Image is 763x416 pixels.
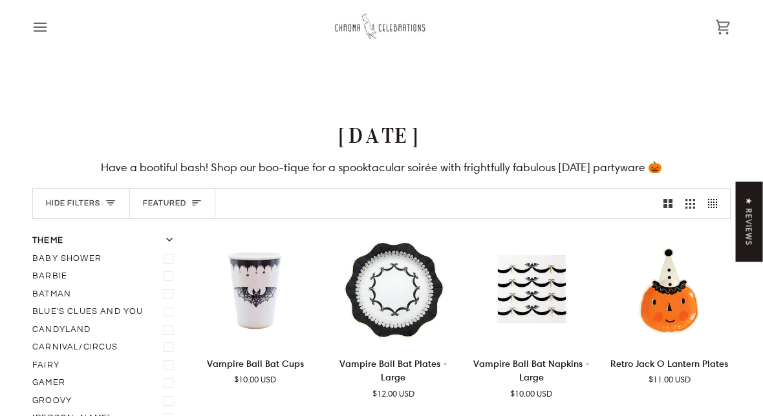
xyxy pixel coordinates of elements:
[332,234,455,346] a: Vampire Ball Bat Plates - Large
[608,234,731,386] product-grid-item: Retro Jack O Lantern Plates
[332,234,455,346] product-grid-item-variant: Default Title
[32,234,63,247] span: Theme
[32,374,178,392] label: Gamer
[130,189,215,218] button: Sort
[510,388,552,400] span: $10.00 USD
[470,351,593,400] a: Vampire Ball Bat Napkins - Large
[702,189,731,218] button: Show 4 products per row
[470,357,593,385] p: Vampire Ball Bat Napkins - Large
[372,388,414,400] span: $12.00 USD
[234,373,276,386] span: $10.00 USD
[332,234,455,400] product-grid-item: Vampire Ball Bat Plates - Large
[332,351,455,400] a: Vampire Ball Bat Plates - Large
[608,234,731,346] img: Vintage Halloween Pumpkin Plates
[649,373,691,386] span: $11.00 USD
[608,234,731,346] product-grid-item-variant: Default Title
[32,160,731,175] div: Have a bootiful bash! Shop our boo-tique for a spooktacular soirée with frightfully fabulous [DAT...
[470,234,593,346] a: Vampire Ball Bat Napkins - Large
[608,234,731,346] a: Retro Jack O Lantern Plates
[32,392,178,410] label: Groovy
[470,234,593,346] product-grid-item-variant: Default Title
[657,189,680,218] button: Show 2 products per row
[32,267,178,286] label: Barbie
[33,189,130,218] button: Hide filters
[194,234,317,346] product-grid-item-variant: Default Title
[608,351,731,386] a: Retro Jack O Lantern Plates
[194,234,317,386] product-grid-item: Vampire Ball Bat Cups
[143,198,186,210] span: Featured
[470,234,593,400] product-grid-item: Vampire Ball Bat Napkins - Large
[194,234,317,346] a: Vampire Ball Bat Cups
[32,234,178,250] button: Theme
[332,357,455,385] p: Vampire Ball Bat Plates - Large
[610,357,728,371] p: Retro Jack O Lantern Plates
[32,286,178,304] label: Batman
[32,357,178,375] label: Fairy
[194,351,317,386] a: Vampire Ball Bat Cups
[32,321,178,339] label: Candyland
[32,338,178,357] label: Carnival/Circus
[333,10,430,44] img: Chroma Celebrations
[207,357,304,371] p: Vampire Ball Bat Cups
[736,182,763,262] div: Click to open Judge.me floating reviews tab
[679,189,702,218] button: Show 3 products per row
[32,123,731,149] h1: [DATE]
[32,250,178,268] label: Baby Shower
[32,303,178,321] label: Blue's Clues and You
[46,198,100,210] span: Hide filters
